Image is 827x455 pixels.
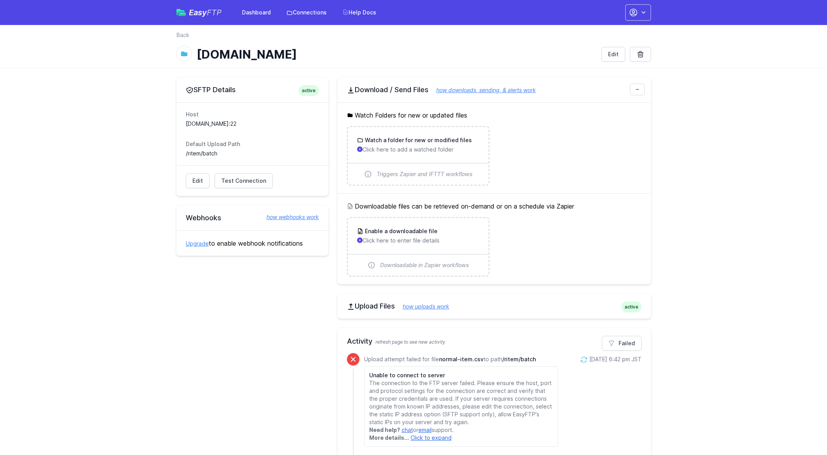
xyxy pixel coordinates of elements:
span: Downloadable in Zapier workflows [380,261,469,269]
a: EasyFTP [176,9,222,16]
p: The connection to the FTP server failed. Please ensure the host, port and protocol settings for t... [369,379,553,426]
p: Click here to add a watched folder [357,146,479,153]
a: Watch a folder for new or modified files Click here to add a watched folder Triggers Zapier and I... [348,127,489,185]
span: Easy [189,9,222,16]
h5: Watch Folders for new or updated files [347,111,642,120]
span: Test Connection [221,177,266,185]
a: Connections [282,5,331,20]
a: how webhooks work [259,213,319,221]
a: Help Docs [338,5,381,20]
a: Failed [602,336,642,351]
h1: [DOMAIN_NAME] [197,47,595,61]
a: how downloads, sending, & alerts work [429,87,536,93]
strong: More details... [369,434,409,441]
a: chat [402,426,413,433]
span: active [299,85,319,96]
dt: Default Upload Path [186,140,319,148]
span: normal-item.csv [439,356,484,362]
a: Enable a downloadable file Click here to enter file details Downloadable in Zapier workflows [348,218,489,276]
div: [DATE] 6:42 pm JST [589,355,642,363]
a: Back [176,31,189,39]
p: or support. [369,426,553,434]
a: Test Connection [215,173,273,188]
a: Edit [186,173,210,188]
h3: Watch a folder for new or modified files [363,136,472,144]
a: Edit [601,47,625,62]
a: Dashboard [237,5,276,20]
div: to enable webhook notifications [176,230,328,256]
a: Click to expand [411,434,452,441]
p: Click here to enter file details [357,237,479,244]
span: Triggers Zapier and IFTTT workflows [377,170,473,178]
h2: SFTP Details [186,85,319,95]
h2: Upload Files [347,302,642,311]
nav: Breadcrumb [176,31,651,44]
h3: Enable a downloadable file [363,227,438,235]
strong: Need help? [369,426,400,433]
h2: Activity [347,336,642,347]
a: Upgrade [186,240,209,247]
span: refresh page to see new activity [375,339,445,345]
dd: /ritem/batch [186,150,319,157]
h2: Webhooks [186,213,319,223]
a: email [418,426,432,433]
span: active [621,302,642,312]
p: Upload attempt failed for file to path [364,355,558,363]
h5: Downloadable files can be retrieved on-demand or on a schedule via Zapier [347,202,642,211]
h6: Unable to connect to server [369,371,553,379]
a: how uploads work [395,303,449,310]
span: /ritem/batch [502,356,536,362]
span: FTP [207,8,222,17]
dd: [DOMAIN_NAME]:22 [186,120,319,128]
h2: Download / Send Files [347,85,642,95]
dt: Host [186,111,319,118]
img: easyftp_logo.png [176,9,186,16]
